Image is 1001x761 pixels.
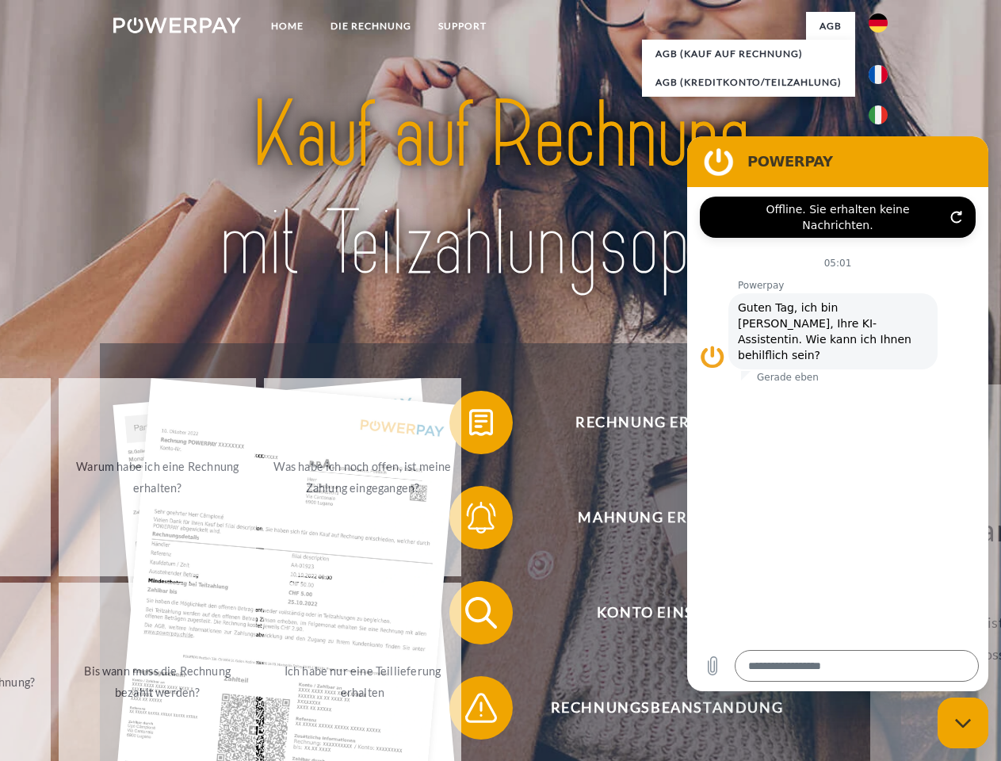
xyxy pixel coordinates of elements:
[68,660,246,703] div: Bis wann muss die Rechnung bezahlt werden?
[273,660,452,703] div: Ich habe nur eine Teillieferung erhalten
[449,581,862,644] button: Konto einsehen
[642,40,855,68] a: AGB (Kauf auf Rechnung)
[472,676,861,740] span: Rechnungsbeanstandung
[449,676,862,740] button: Rechnungsbeanstandung
[68,456,246,499] div: Warum habe ich eine Rechnung erhalten?
[806,12,855,40] a: agb
[869,65,888,84] img: fr
[258,12,317,40] a: Home
[472,581,861,644] span: Konto einsehen
[113,17,241,33] img: logo-powerpay-white.svg
[461,498,501,537] img: qb_bell.svg
[461,593,501,633] img: qb_search.svg
[317,12,425,40] a: DIE RECHNUNG
[869,105,888,124] img: it
[869,13,888,33] img: de
[461,403,501,442] img: qb_bill.svg
[264,378,461,576] a: Was habe ich noch offen, ist meine Zahlung eingegangen?
[642,68,855,97] a: AGB (Kreditkonto/Teilzahlung)
[151,76,850,304] img: title-powerpay_de.svg
[425,12,500,40] a: SUPPORT
[273,456,452,499] div: Was habe ich noch offen, ist meine Zahlung eingegangen?
[461,688,501,728] img: qb_warning.svg
[687,136,988,691] iframe: Messaging-Fenster
[938,698,988,748] iframe: Schaltfläche zum Öffnen des Messaging-Fensters; Konversation läuft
